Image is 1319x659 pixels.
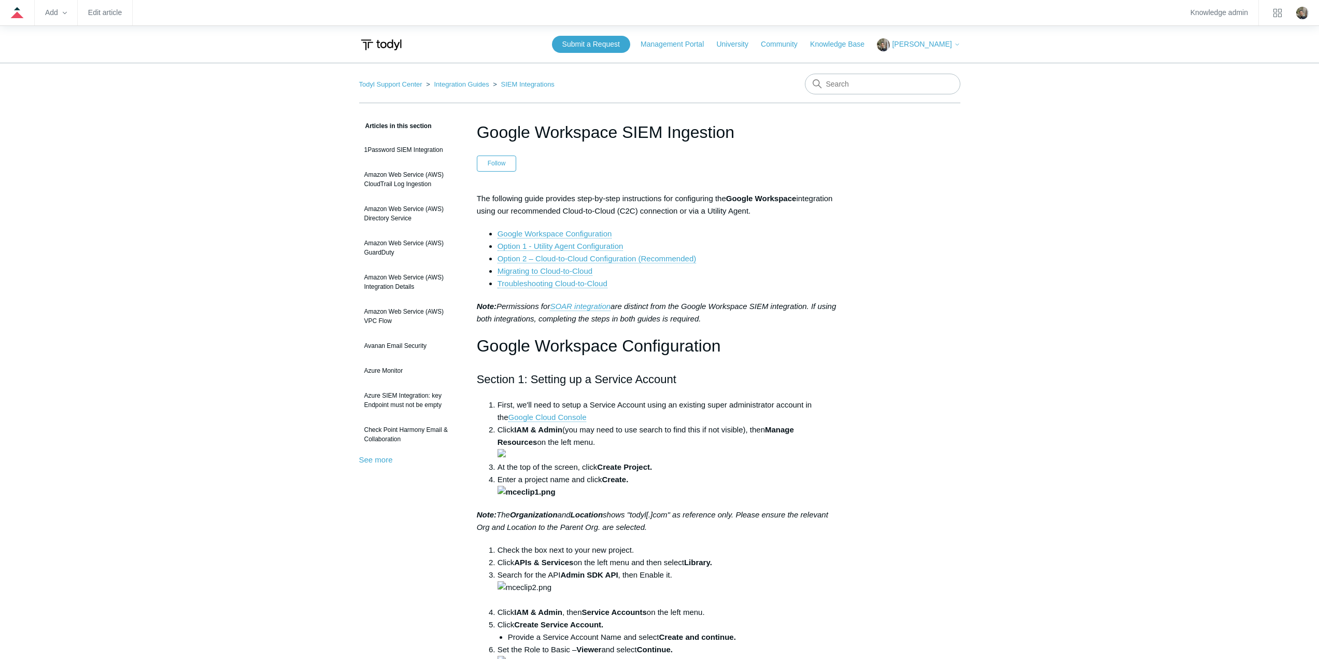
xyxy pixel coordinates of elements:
[1296,7,1309,19] img: user avatar
[359,165,461,194] a: Amazon Web Service (AWS) CloudTrail Log Ingestion
[477,120,843,145] h1: Google Workspace SIEM Ingestion
[514,620,603,629] strong: Create Service Account.
[1296,7,1309,19] zd-hc-trigger: Click your profile icon to open the profile menu
[761,39,808,50] a: Community
[498,581,551,594] img: mceclip2.png
[424,80,491,88] li: Integration Guides
[477,370,843,388] h2: Section 1: Setting up a Service Account
[659,633,736,641] strong: Create and continue.
[501,80,555,88] a: SIEM Integrations
[508,413,587,422] a: Google Cloud Console
[45,10,67,16] zd-hc-trigger: Add
[498,449,506,457] img: 40195907996051
[498,569,843,606] li: Search for the API , then Enable it.
[498,606,843,619] li: Click , then on the left menu.
[359,268,461,297] a: Amazon Web Service (AWS) Integration Details
[550,302,611,311] a: SOAR integration
[498,242,623,251] a: Option 1 - Utility Agent Configuration
[810,39,875,50] a: Knowledge Base
[877,38,960,51] button: [PERSON_NAME]
[477,510,497,519] strong: Note:
[498,267,592,276] a: Migrating to Cloud-to-Cloud
[359,455,393,464] a: See more
[498,424,843,461] li: Click (you may need to use search to find this if not visible), then on the left menu.
[641,39,714,50] a: Management Portal
[1190,10,1248,16] a: Knowledge admin
[514,558,573,567] strong: APIs & Services
[359,80,422,88] a: Todyl Support Center
[560,570,618,579] strong: Admin SDK API
[359,199,461,228] a: Amazon Web Service (AWS) Directory Service
[359,302,461,331] a: Amazon Web Service (AWS) VPC Flow
[359,80,424,88] li: Todyl Support Center
[477,302,836,323] em: Permissions for are distinct from the Google Workspace SIEM integration. If using both integratio...
[359,122,432,130] span: Articles in this section
[498,475,629,496] strong: Create.
[359,386,461,415] a: Azure SIEM Integration: key Endpoint must not be empty
[508,631,843,643] li: Provide a Service Account Name and select
[552,36,630,53] a: Submit a Request
[514,425,562,434] strong: IAM & Admin
[597,462,652,471] strong: Create Project.
[498,556,843,569] li: Click on the left menu and then select
[684,558,712,567] strong: Library.
[498,473,843,498] li: Enter a project name and click
[498,619,843,643] li: Click
[582,608,647,616] strong: Service Accounts
[477,510,828,531] em: The and shows "todyl[.]com" as reference only. Please ensure the relevant Org and Location to the...
[726,194,797,203] strong: Google Workspace
[498,486,556,498] img: mceclip1.png
[477,194,833,215] span: The following guide provides step-by-step instructions for configuring the integration using our ...
[359,336,461,356] a: Avanan Email Security
[571,510,603,519] strong: Location
[498,544,843,556] li: Check the box next to your new project.
[498,229,612,239] a: Google Workspace Configuration
[477,302,497,311] strong: Note:
[434,80,489,88] a: Integration Guides
[805,74,960,94] input: Search
[88,10,122,16] a: Edit article
[359,420,461,449] a: Check Point Harmony Email & Collaboration
[892,40,952,48] span: [PERSON_NAME]
[491,80,555,88] li: SIEM Integrations
[359,140,461,160] a: 1Password SIEM Integration
[359,361,461,381] a: Azure Monitor
[359,233,461,262] a: Amazon Web Service (AWS) GuardDuty
[498,399,843,424] li: First, we'll need to setup a Service Account using an existing super administrator account in the
[716,39,758,50] a: University
[477,333,843,359] h1: Google Workspace Configuration
[514,608,562,616] strong: IAM & Admin
[510,510,558,519] strong: Organization
[359,35,403,54] img: Todyl Support Center Help Center home page
[498,461,843,473] li: At the top of the screen, click
[477,156,517,171] button: Follow Article
[498,254,697,263] a: Option 2 – Cloud-to-Cloud Configuration (Recommended)
[576,645,601,654] strong: Viewer
[498,279,607,288] a: Troubleshooting Cloud-to-Cloud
